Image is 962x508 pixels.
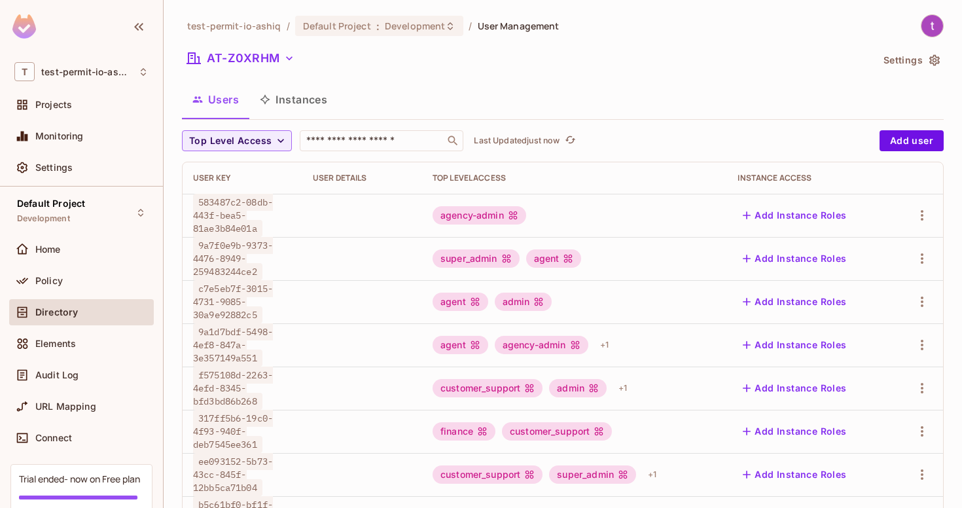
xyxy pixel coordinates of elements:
span: Directory [35,307,78,317]
div: agent [433,336,488,354]
span: Workspace: test-permit-io-ashiq [41,67,132,77]
span: Top Level Access [189,133,272,149]
button: Add Instance Roles [738,378,851,399]
span: 317ff5b6-19c0-4f93-940f-deb7545ee361 [193,410,273,453]
div: agency-admin [495,336,588,354]
div: Top Level Access [433,173,717,183]
button: Instances [249,83,338,116]
div: customer_support [502,422,612,441]
span: refresh [565,134,576,147]
div: super_admin [433,249,520,268]
div: customer_support [433,465,543,484]
div: + 1 [595,335,614,355]
button: Users [182,83,249,116]
span: User Management [478,20,560,32]
button: Top Level Access [182,130,292,151]
div: agent [526,249,582,268]
li: / [469,20,472,32]
div: admin [495,293,552,311]
button: refresh [562,133,578,149]
span: the active workspace [187,20,281,32]
span: Elements [35,338,76,349]
div: finance [433,422,495,441]
div: admin [549,379,607,397]
div: customer_support [433,379,543,397]
button: Settings [878,50,944,71]
div: agency-admin [433,206,526,225]
span: c7e5eb7f-3015-4731-9085-30a9e92882c5 [193,280,273,323]
div: super_admin [549,465,636,484]
span: Home [35,244,61,255]
button: Add Instance Roles [738,291,851,312]
div: + 1 [613,378,632,399]
p: Last Updated just now [474,136,560,146]
button: Add Instance Roles [738,205,851,226]
span: Click to refresh data [560,133,578,149]
span: Policy [35,276,63,286]
span: URL Mapping [35,401,96,412]
button: AT-Z0XRHM [182,48,300,69]
span: T [14,62,35,81]
span: Connect [35,433,72,443]
img: SReyMgAAAABJRU5ErkJggg== [12,14,36,39]
span: Audit Log [35,370,79,380]
span: 9a1d7bdf-5498-4ef8-847a-3e357149a551 [193,323,273,367]
img: teccas ekart [921,15,943,37]
button: Add Instance Roles [738,464,851,485]
div: User Details [313,173,412,183]
li: / [287,20,290,32]
div: Instance Access [738,173,882,183]
span: Monitoring [35,131,84,141]
span: 583487c2-08db-443f-bea5-81ae3b84e01a [193,194,273,237]
span: ee093152-5b73-43cc-845f-12bb5ca71b04 [193,453,273,496]
div: Trial ended- now on Free plan [19,473,140,485]
button: Add Instance Roles [738,421,851,442]
button: Add Instance Roles [738,248,851,269]
span: : [376,21,380,31]
button: Add user [880,130,944,151]
div: agent [433,293,488,311]
span: Projects [35,100,72,110]
span: Development [385,20,445,32]
span: Default Project [303,20,371,32]
span: Default Project [17,198,85,209]
button: Add Instance Roles [738,335,851,355]
span: Development [17,213,70,224]
div: + 1 [643,464,662,485]
div: User Key [193,173,292,183]
span: f575108d-2263-4efd-8345-bfd3bd86b268 [193,367,273,410]
span: 9a7f0e9b-9373-4476-8949-259483244ce2 [193,237,273,280]
span: Settings [35,162,73,173]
